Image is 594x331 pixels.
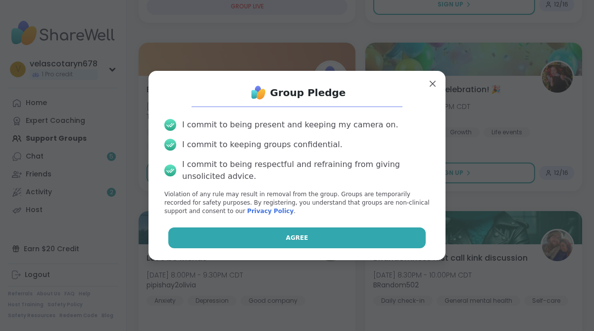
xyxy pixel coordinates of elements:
h1: Group Pledge [270,86,346,100]
div: I commit to being present and keeping my camera on. [182,119,398,131]
span: Agree [286,233,308,242]
div: I commit to keeping groups confidential. [182,139,343,151]
p: Violation of any rule may result in removal from the group. Groups are temporarily recorded for s... [164,190,430,215]
div: I commit to being respectful and refraining from giving unsolicited advice. [182,159,430,182]
a: Privacy Policy [247,208,294,215]
button: Agree [168,227,426,248]
img: ShareWell Logo [248,83,268,103]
